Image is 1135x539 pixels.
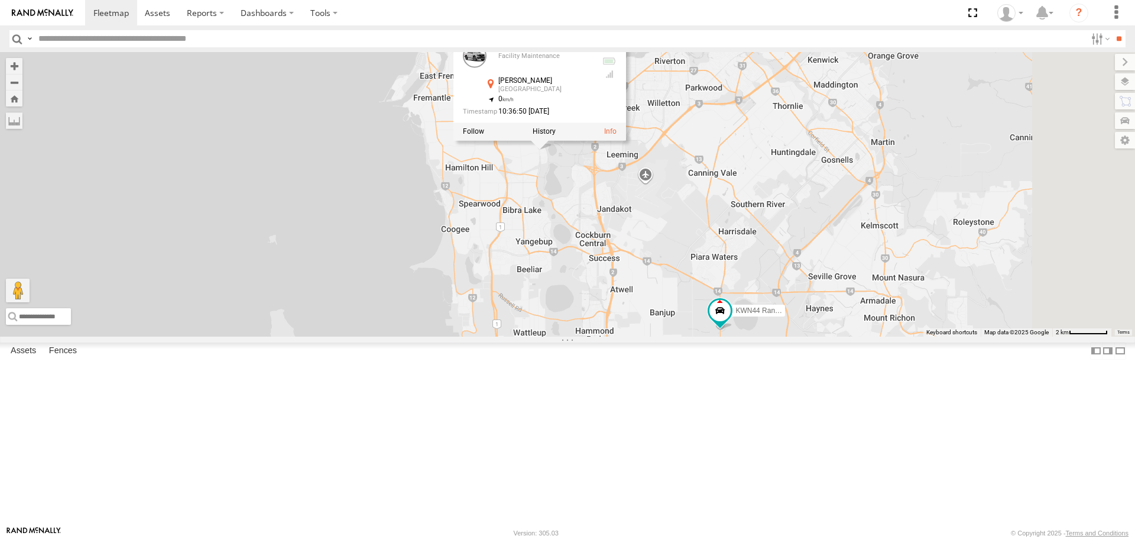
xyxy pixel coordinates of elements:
[1102,343,1114,360] label: Dock Summary Table to the Right
[926,328,977,337] button: Keyboard shortcuts
[604,128,617,136] a: View Asset Details
[6,112,22,129] label: Measure
[7,527,61,539] a: Visit our Website
[6,74,22,91] button: Zoom out
[498,78,593,85] div: [PERSON_NAME]
[6,91,22,106] button: Zoom Home
[12,9,73,17] img: rand-logo.svg
[498,53,593,60] div: Facility Maintenance
[984,329,1049,335] span: Map data ©2025 Google
[43,343,83,360] label: Fences
[463,108,593,116] div: Date/time of location update
[5,343,42,360] label: Assets
[1115,132,1135,149] label: Map Settings
[1090,343,1102,360] label: Dock Summary Table to the Left
[735,307,789,315] span: KWN44 Rangers
[1114,343,1126,360] label: Hide Summary Table
[498,86,593,93] div: [GEOGRAPHIC_DATA]
[498,95,514,104] span: 0
[533,128,556,136] label: View Asset History
[993,4,1027,22] div: Andrew Fisher
[1056,329,1069,335] span: 2 km
[514,530,559,537] div: Version: 305.03
[6,58,22,74] button: Zoom in
[25,30,34,47] label: Search Query
[1052,328,1111,337] button: Map Scale: 2 km per 62 pixels
[602,70,617,79] div: GSM Signal = 4
[1011,530,1128,537] div: © Copyright 2025 -
[1117,330,1130,334] a: Terms
[602,57,617,66] div: No voltage information received from this device.
[1087,30,1112,47] label: Search Filter Options
[1066,530,1128,537] a: Terms and Conditions
[463,128,484,136] label: Realtime tracking of Asset
[1069,4,1088,22] i: ?
[463,44,487,68] a: View Asset Details
[6,279,30,302] button: Drag Pegman onto the map to open Street View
